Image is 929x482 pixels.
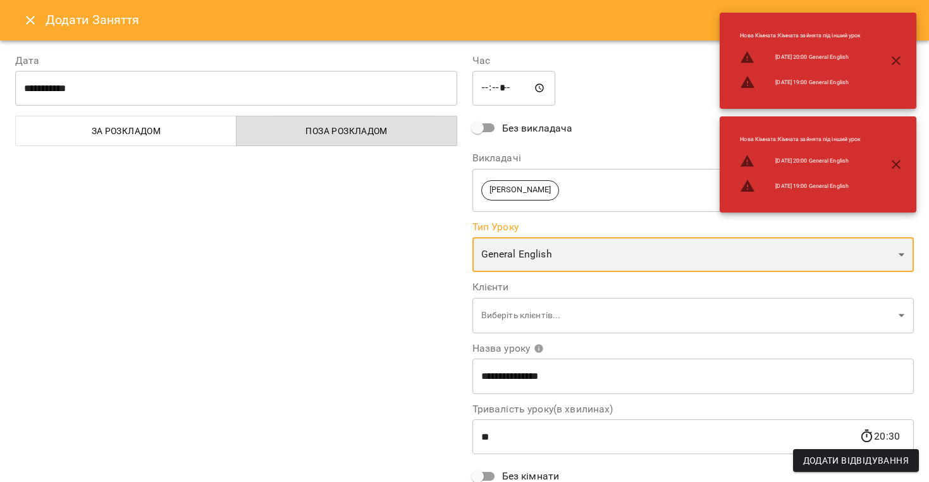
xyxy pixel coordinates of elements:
[15,5,46,35] button: Close
[502,121,573,136] span: Без викладача
[244,123,450,139] span: Поза розкладом
[803,453,909,468] span: Додати Відвідування
[23,123,229,139] span: За розкладом
[15,56,457,66] label: Дата
[472,237,914,273] div: General English
[46,10,914,30] h6: Додати Заняття
[481,309,894,322] p: Виберіть клієнтів...
[472,343,544,354] span: Назва уроку
[730,173,871,199] li: [DATE] 19:00 General English
[793,449,919,472] button: Додати Відвідування
[472,297,914,333] div: Виберіть клієнтів...
[730,130,871,149] li: Нова Кімната : Кімната зайнята під інший урок
[472,282,914,292] label: Клієнти
[482,184,559,196] span: [PERSON_NAME]
[534,343,544,354] svg: Вкажіть назву уроку або виберіть клієнтів
[472,168,914,212] div: [PERSON_NAME]
[730,45,871,70] li: [DATE] 20:00 General English
[472,56,914,66] label: Час
[730,27,871,45] li: Нова Кімната : Кімната зайнята під інший урок
[730,70,871,95] li: [DATE] 19:00 General English
[472,153,914,163] label: Викладачі
[730,149,871,174] li: [DATE] 20:00 General English
[236,116,457,146] button: Поза розкладом
[472,404,914,414] label: Тривалість уроку(в хвилинах)
[15,116,237,146] button: За розкладом
[472,222,914,232] label: Тип Уроку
